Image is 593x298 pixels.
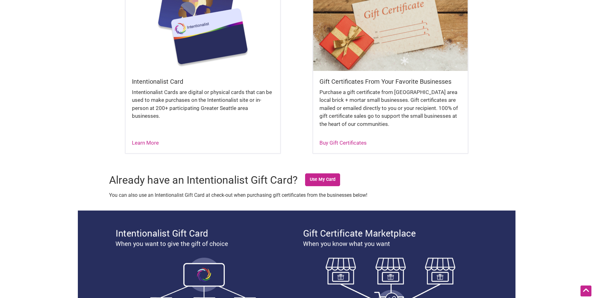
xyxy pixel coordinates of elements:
[319,140,367,146] a: Buy Gift Certificates
[132,77,274,86] h5: Intentionalist Card
[109,191,484,199] p: You can also use an Intentionalist Gift Card at check-out when purchasing gift certificates from ...
[109,174,298,186] h1: Already have an Intentionalist Gift Card?
[132,88,274,127] div: Intentionalist Cards are digital or physical cards that can be used to make purchases on the Inte...
[132,140,159,146] a: Learn More
[319,88,461,135] div: Purchase a gift certificate from [GEOGRAPHIC_DATA] area local brick + mortar small businesses. Gi...
[305,173,340,186] a: Use My Card
[580,286,591,296] div: Scroll Back to Top
[319,77,461,86] h5: Gift Certificates From Your Favorite Businesses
